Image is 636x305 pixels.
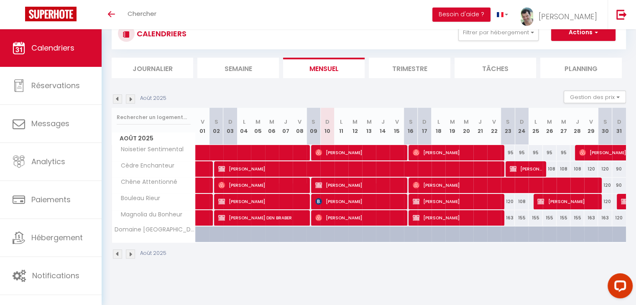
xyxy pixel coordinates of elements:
[598,108,612,145] th: 30
[501,145,515,160] div: 95
[458,24,539,41] button: Filtrer par hébergement
[543,145,557,160] div: 95
[381,118,385,126] abbr: J
[31,156,65,167] span: Analytics
[520,118,524,126] abbr: D
[112,132,195,145] span: Août 2025
[209,108,223,145] th: 02
[445,108,459,145] th: 19
[539,11,597,22] span: [PERSON_NAME]
[315,145,403,160] span: [PERSON_NAME]
[201,118,204,126] abbr: V
[529,210,542,226] div: 155
[557,108,570,145] th: 27
[432,108,445,145] th: 18
[390,108,404,145] th: 15
[348,108,362,145] th: 12
[352,118,358,126] abbr: M
[612,178,626,193] div: 90
[422,118,427,126] abbr: D
[31,43,74,53] span: Calendriers
[307,108,320,145] th: 09
[128,9,156,18] span: Chercher
[598,178,612,193] div: 120
[223,108,237,145] th: 03
[487,108,501,145] th: 22
[140,94,166,102] p: Août 2025
[534,118,537,126] abbr: L
[612,210,626,226] div: 120
[598,210,612,226] div: 163
[616,9,627,20] img: logout
[598,161,612,177] div: 120
[404,108,418,145] th: 16
[617,118,621,126] abbr: D
[140,249,166,257] p: Août 2025
[269,118,274,126] abbr: M
[515,194,529,209] div: 108
[312,118,315,126] abbr: S
[237,108,251,145] th: 04
[529,108,542,145] th: 25
[570,108,584,145] th: 28
[228,118,232,126] abbr: D
[459,108,473,145] th: 20
[367,118,372,126] abbr: M
[537,193,597,209] span: [PERSON_NAME]
[515,108,529,145] th: 24
[31,118,69,129] span: Messages
[340,118,342,126] abbr: L
[218,210,306,226] span: [PERSON_NAME] DEN BRABER
[515,210,529,226] div: 155
[32,270,79,281] span: Notifications
[564,91,626,103] button: Gestion des prix
[598,194,612,209] div: 120
[196,108,209,145] th: 01
[315,193,403,209] span: [PERSON_NAME]
[197,58,279,78] li: Semaine
[315,177,403,193] span: [PERSON_NAME]
[283,58,365,78] li: Mensuel
[473,108,487,145] th: 21
[584,161,598,177] div: 120
[547,118,552,126] abbr: M
[320,108,334,145] th: 10
[112,58,193,78] li: Journalier
[279,108,293,145] th: 07
[557,161,570,177] div: 108
[584,108,598,145] th: 29
[543,108,557,145] th: 26
[284,118,287,126] abbr: J
[113,178,179,187] span: Chêne Attentionné
[561,118,566,126] abbr: M
[432,8,490,22] button: Besoin d'aide ?
[413,210,500,226] span: [PERSON_NAME]
[135,24,186,43] h3: CALENDRIERS
[117,110,191,125] input: Rechercher un logement...
[612,108,626,145] th: 31
[31,80,80,91] span: Réservations
[576,118,579,126] abbr: J
[450,118,455,126] abbr: M
[376,108,390,145] th: 14
[362,108,376,145] th: 13
[506,118,510,126] abbr: S
[113,161,176,170] span: Cèdre Enchanteur
[521,8,533,26] img: ...
[243,118,245,126] abbr: L
[529,145,542,160] div: 95
[455,58,536,78] li: Tâches
[25,7,77,21] img: Super Booking
[557,210,570,226] div: 155
[589,118,593,126] abbr: V
[413,177,597,193] span: [PERSON_NAME]
[369,58,450,78] li: Trimestre
[501,108,515,145] th: 23
[584,210,598,226] div: 163
[255,118,261,126] abbr: M
[315,210,403,226] span: [PERSON_NAME]
[612,161,626,177] div: 90
[557,145,570,160] div: 95
[413,193,500,209] span: [PERSON_NAME]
